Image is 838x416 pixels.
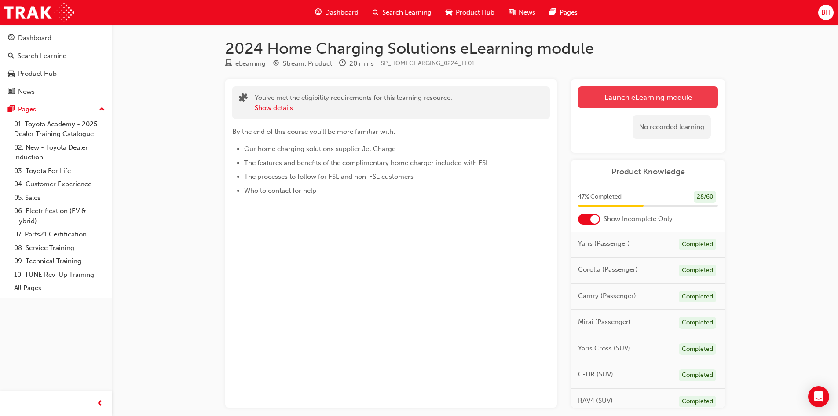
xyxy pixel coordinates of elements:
a: 06. Electrification (EV & Hybrid) [11,204,109,228]
button: Pages [4,101,109,118]
div: Completed [679,291,716,303]
div: Completed [679,343,716,355]
a: Launch eLearning module [578,86,718,108]
a: All Pages [11,281,109,295]
a: Product Hub [4,66,109,82]
span: clock-icon [339,60,346,68]
span: guage-icon [8,34,15,42]
span: Learning resource code [381,59,475,67]
span: learningResourceType_ELEARNING-icon [225,60,232,68]
span: pages-icon [549,7,556,18]
img: Trak [4,3,74,22]
h1: 2024 Home Charging Solutions eLearning module [225,39,725,58]
button: Show details [255,103,293,113]
a: news-iconNews [501,4,542,22]
div: Open Intercom Messenger [808,386,829,407]
span: news-icon [8,88,15,96]
a: News [4,84,109,100]
span: puzzle-icon [239,94,248,104]
div: Duration [339,58,374,69]
button: BH [818,5,834,20]
span: Yaris Cross (SUV) [578,343,630,353]
div: Stream: Product [283,59,332,69]
div: No recorded learning [633,115,711,139]
div: Search Learning [18,51,67,61]
span: C-HR (SUV) [578,369,613,379]
span: Pages [560,7,578,18]
span: Mirai (Passenger) [578,317,631,327]
span: Yaris (Passenger) [578,239,630,249]
span: pages-icon [8,106,15,114]
div: eLearning [235,59,266,69]
a: Search Learning [4,48,109,64]
div: Stream [273,58,332,69]
span: BH [821,7,831,18]
div: 28 / 60 [694,191,716,203]
span: Show Incomplete Only [604,214,673,224]
div: Completed [679,396,716,408]
span: RAV4 (SUV) [578,396,613,406]
span: Product Hub [456,7,494,18]
span: search-icon [373,7,379,18]
a: car-iconProduct Hub [439,4,501,22]
a: pages-iconPages [542,4,585,22]
span: The processes to follow for FSL and non-FSL customers [244,173,414,180]
div: Type [225,58,266,69]
span: Corolla (Passenger) [578,265,638,275]
div: Dashboard [18,33,51,43]
button: DashboardSearch LearningProduct HubNews [4,28,109,101]
a: 08. Service Training [11,241,109,255]
span: The features and benefits of the complimentary home charger included with FSL [244,159,489,167]
a: 01. Toyota Academy - 2025 Dealer Training Catalogue [11,118,109,141]
a: Product Knowledge [578,167,718,177]
div: You've met the eligibility requirements for this learning resource. [255,93,452,113]
a: 05. Sales [11,191,109,205]
span: car-icon [8,70,15,78]
div: Completed [679,239,716,250]
div: Completed [679,369,716,381]
a: 03. Toyota For Life [11,164,109,178]
span: Camry (Passenger) [578,291,636,301]
span: prev-icon [97,398,103,409]
span: search-icon [8,52,14,60]
div: News [18,87,35,97]
div: Completed [679,265,716,276]
a: 07. Parts21 Certification [11,228,109,241]
span: news-icon [509,7,515,18]
span: guage-icon [315,7,322,18]
a: 09. Technical Training [11,254,109,268]
span: Search Learning [382,7,432,18]
div: Completed [679,317,716,329]
div: Product Hub [18,69,57,79]
span: Dashboard [325,7,359,18]
a: 02. New - Toyota Dealer Induction [11,141,109,164]
span: car-icon [446,7,452,18]
a: 10. TUNE Rev-Up Training [11,268,109,282]
a: Dashboard [4,30,109,46]
span: target-icon [273,60,279,68]
div: Pages [18,104,36,114]
a: search-iconSearch Learning [366,4,439,22]
a: guage-iconDashboard [308,4,366,22]
span: up-icon [99,104,105,115]
span: 47 % Completed [578,192,622,202]
span: Who to contact for help [244,187,316,195]
span: Our home charging solutions supplier Jet Charge [244,145,395,153]
span: News [519,7,535,18]
div: 20 mins [349,59,374,69]
a: 04. Customer Experience [11,177,109,191]
span: By the end of this course you'll be more familiar with: [232,128,395,136]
